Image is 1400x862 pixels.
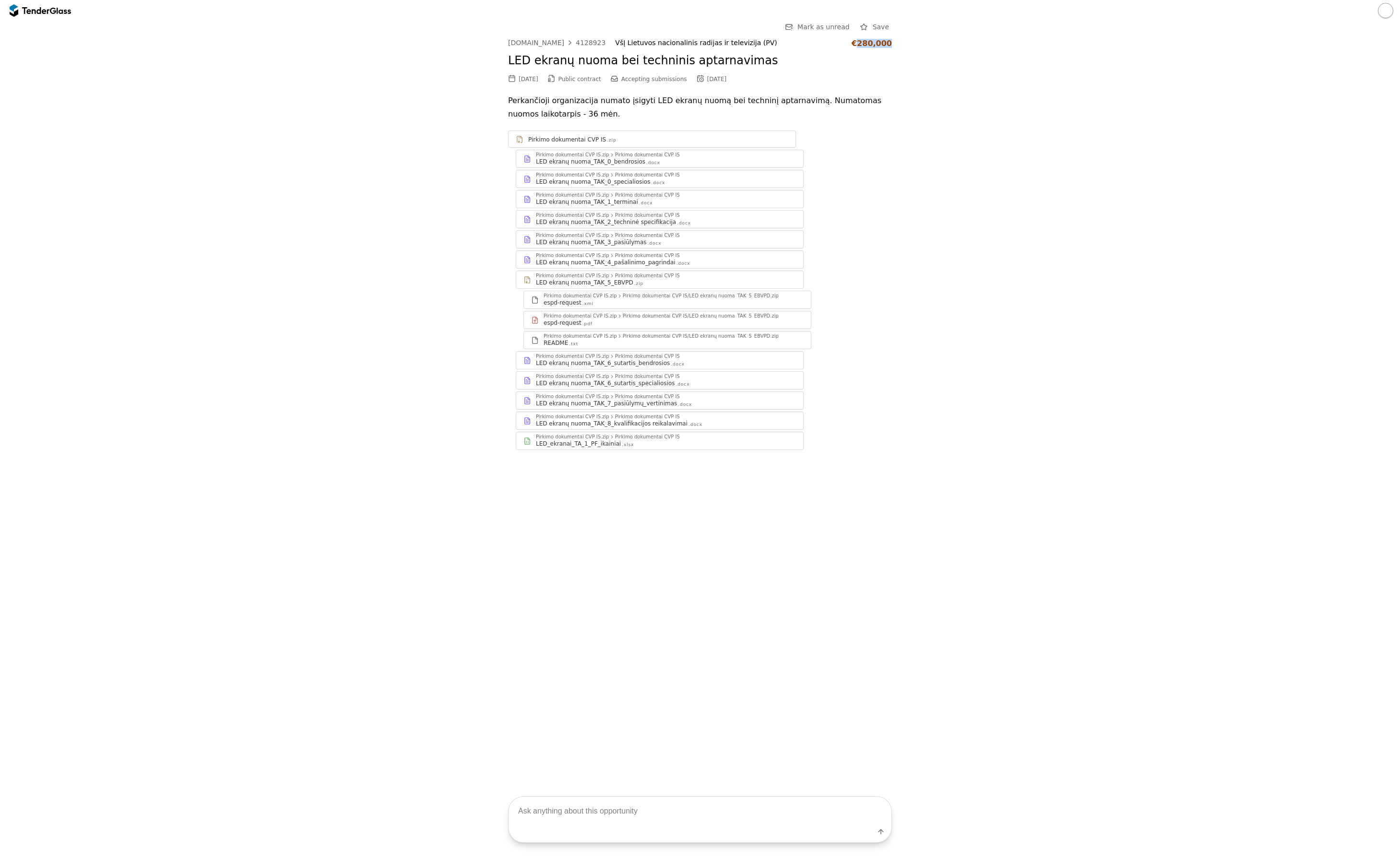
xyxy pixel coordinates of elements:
div: Pirkimo dokumentai CVP IS.zip [536,193,609,198]
div: Pirkimo dokumentai CVP IS [528,136,606,143]
a: Pirkimo dokumentai CVP IS.zipPirkimo dokumentai CVP ISLED_ekranai_TA_1_PF_ikainiai.xlsx [516,432,804,450]
a: Pirkimo dokumentai CVP IS.zipPirkimo dokumentai CVP IS/LED ekranų nuoma_TAK_5_EBVPD.zipespd-reque... [523,311,811,329]
div: VšĮ Lietuvos nacionalinis radijas ir televizija (PV) [615,39,842,47]
a: Pirkimo dokumentai CVP IS.zipPirkimo dokumentai CVP ISLED ekranų nuoma_TAK_7_pasiūlymų_vertinimas... [516,391,804,410]
div: Pirkimo dokumentai CVP IS [615,213,680,218]
div: 4128923 [576,39,605,46]
div: Pirkimo dokumentai CVP IS [615,233,680,238]
div: LED ekranų nuoma_TAK_0_specialiosios [536,178,650,186]
div: €280,000 [852,39,892,48]
button: Save [857,21,892,33]
div: espd-request [544,299,581,307]
div: Pirkimo dokumentai CVP IS [615,153,680,157]
div: Pirkimo dokumentai CVP IS/LED ekranų nuoma_TAK_5_EBVPD.zip [623,334,779,339]
span: Accepting submissions [621,76,687,83]
div: .docx [676,260,690,267]
div: Pirkimo dokumentai CVP IS/LED ekranų nuoma_TAK_5_EBVPD.zip [623,294,779,298]
a: Pirkimo dokumentai CVP IS.zipPirkimo dokumentai CVP IS/LED ekranų nuoma_TAK_5_EBVPD.zipespd-reque... [523,291,811,309]
button: Mark as unread [782,21,853,33]
div: Pirkimo dokumentai CVP IS.zip [536,435,609,439]
a: Pirkimo dokumentai CVP IS.zipPirkimo dokumentai CVP ISLED ekranų nuoma_TAK_8_kvalifikacijos reika... [516,412,804,430]
p: Perkančioji organizacija numato įsigyti LED ekranų nuomą bei techninį aptarnavimą. Numatomas nuom... [508,94,892,121]
div: .zip [607,137,616,143]
div: LED ekranų nuoma_TAK_5_EBVPD [536,279,633,286]
div: LED ekranų nuoma_TAK_6_sutartis_specialiosios [536,379,675,387]
div: README [544,339,568,347]
div: LED ekranų nuoma_TAK_8_kvalifikacijos reikalavimai [536,420,688,427]
div: Pirkimo dokumentai CVP IS [615,394,680,399]
div: Pirkimo dokumentai CVP IS.zip [536,153,609,157]
div: LED ekranų nuoma_TAK_1_terminai [536,198,638,206]
div: .txt [569,341,578,347]
div: .docx [639,200,653,206]
div: [DOMAIN_NAME] [508,39,564,46]
div: .docx [678,401,692,408]
span: Mark as unread [797,23,850,31]
div: .docx [677,220,691,226]
div: Pirkimo dokumentai CVP IS.zip [536,273,609,278]
div: LED ekranų nuoma_TAK_3_pasiūlymas [536,238,647,246]
a: Pirkimo dokumentai CVP IS.zipPirkimo dokumentai CVP ISLED ekranų nuoma_TAK_2_techninė specifikaci... [516,210,804,228]
div: .docx [648,240,662,247]
div: [DATE] [707,76,727,83]
div: .docx [646,160,660,166]
a: Pirkimo dokumentai CVP IS.zipPirkimo dokumentai CVP IS/LED ekranų nuoma_TAK_5_EBVPD.zipREADME.txt [523,331,811,349]
div: LED ekranų nuoma_TAK_4_pašalinimo_pagrindai [536,259,676,266]
div: Pirkimo dokumentai CVP IS.zip [536,354,609,359]
span: Save [873,23,889,31]
div: .docx [676,381,690,388]
a: Pirkimo dokumentai CVP IS.zipPirkimo dokumentai CVP ISLED ekranų nuoma_TAK_0_bendrosios.docx [516,150,804,168]
div: .docx [651,180,665,186]
div: Pirkimo dokumentai CVP IS [615,435,680,439]
div: Pirkimo dokumentai CVP IS [615,193,680,198]
h2: LED ekranų nuoma bei techninis aptarnavimas [508,53,892,69]
a: [DOMAIN_NAME]4128923 [508,39,605,47]
div: .xml [582,301,593,307]
a: Pirkimo dokumentai CVP IS.zipPirkimo dokumentai CVP ISLED ekranų nuoma_TAK_6_sutartis_specialiosi... [516,371,804,390]
span: Public contract [558,76,601,83]
div: espd-request [544,319,581,327]
div: Pirkimo dokumentai CVP IS [615,253,680,258]
div: .zip [634,281,643,287]
div: .pdf [582,321,593,327]
div: Pirkimo dokumentai CVP IS [615,273,680,278]
div: Pirkimo dokumentai CVP IS.zip [536,213,609,218]
div: Pirkimo dokumentai CVP IS/LED ekranų nuoma_TAK_5_EBVPD.zip [623,314,779,319]
div: LED ekranų nuoma_TAK_2_techninė specifikacija [536,218,676,226]
div: [DATE] [519,76,538,83]
a: Pirkimo dokumentai CVP IS.zipPirkimo dokumentai CVP ISLED ekranų nuoma_TAK_3_pasiūlymas.docx [516,230,804,248]
div: .xlsx [622,442,634,448]
div: Pirkimo dokumentai CVP IS [615,414,680,419]
a: Pirkimo dokumentai CVP IS.zipPirkimo dokumentai CVP ISLED ekranų nuoma_TAK_5_EBVPD.zip [516,271,804,289]
div: Pirkimo dokumentai CVP IS.zip [544,334,617,339]
div: Pirkimo dokumentai CVP IS.zip [544,294,617,298]
div: Pirkimo dokumentai CVP IS [615,354,680,359]
div: Pirkimo dokumentai CVP IS [615,173,680,177]
div: LED ekranų nuoma_TAK_0_bendrosios [536,158,645,165]
div: Pirkimo dokumentai CVP IS [615,374,680,379]
a: Pirkimo dokumentai CVP IS.zipPirkimo dokumentai CVP ISLED ekranų nuoma_TAK_1_terminai.docx [516,190,804,208]
div: Pirkimo dokumentai CVP IS.zip [536,173,609,177]
a: Pirkimo dokumentai CVP IS.zipPirkimo dokumentai CVP ISLED ekranų nuoma_TAK_0_specialiosios.docx [516,170,804,188]
div: Pirkimo dokumentai CVP IS.zip [536,394,609,399]
div: LED ekranų nuoma_TAK_7_pasiūlymų_vertinimas [536,400,677,407]
div: Pirkimo dokumentai CVP IS.zip [536,374,609,379]
div: .docx [688,422,702,428]
div: Pirkimo dokumentai CVP IS.zip [544,314,617,319]
div: .docx [671,361,685,367]
a: Pirkimo dokumentai CVP IS.zipPirkimo dokumentai CVP ISLED ekranų nuoma_TAK_4_pašalinimo_pagrindai... [516,250,804,269]
div: LED ekranų nuoma_TAK_6_sutartis_bendrosios [536,359,670,367]
div: Pirkimo dokumentai CVP IS.zip [536,414,609,419]
div: Pirkimo dokumentai CVP IS.zip [536,253,609,258]
a: Pirkimo dokumentai CVP IS.zipPirkimo dokumentai CVP ISLED ekranų nuoma_TAK_6_sutartis_bendrosios.... [516,351,804,369]
div: LED_ekranai_TA_1_PF_ikainiai [536,440,621,448]
a: Pirkimo dokumentai CVP IS.zip [508,130,796,148]
div: Pirkimo dokumentai CVP IS.zip [536,233,609,238]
